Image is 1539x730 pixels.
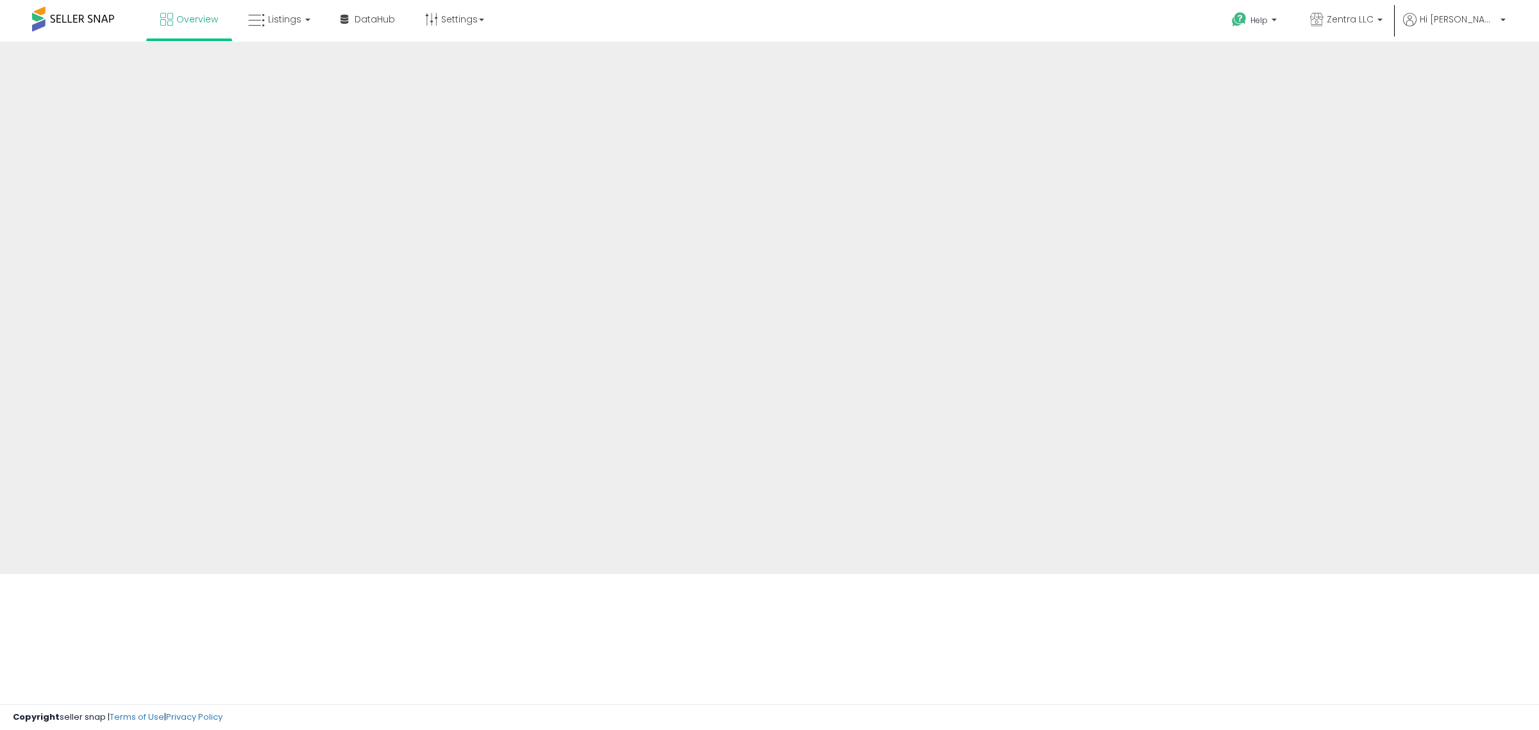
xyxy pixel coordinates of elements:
i: Get Help [1231,12,1247,28]
span: Zentra LLC [1327,13,1374,26]
span: Help [1250,15,1268,26]
span: DataHub [355,13,395,26]
span: Hi [PERSON_NAME] [1420,13,1497,26]
a: Hi [PERSON_NAME] [1403,13,1506,42]
a: Help [1222,2,1290,42]
span: Listings [268,13,301,26]
span: Overview [176,13,218,26]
